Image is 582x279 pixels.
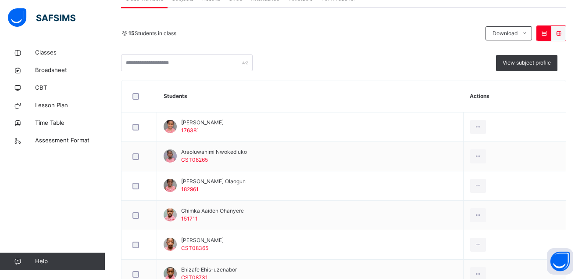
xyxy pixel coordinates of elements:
[181,245,208,251] span: CST08365
[35,48,105,57] span: Classes
[35,66,105,75] span: Broadsheet
[181,178,246,185] span: [PERSON_NAME] Olaogun
[181,207,244,215] span: Chimka Aaiden Ohanyere
[35,83,105,92] span: CBT
[181,156,208,163] span: CST08265
[181,186,199,192] span: 182961
[181,148,247,156] span: Araoluwanimi Nwokediuko
[129,29,176,37] span: Students in class
[181,215,198,222] span: 151711
[503,59,551,67] span: View subject profile
[181,236,224,244] span: [PERSON_NAME]
[35,101,105,110] span: Lesson Plan
[181,266,237,274] span: Ehizafe Ehis-uzenabor
[35,136,105,145] span: Assessment Format
[35,257,105,266] span: Help
[493,29,518,37] span: Download
[35,119,105,127] span: Time Table
[129,30,135,36] b: 15
[547,248,573,275] button: Open asap
[8,8,75,27] img: safsims
[181,127,199,134] span: 176381
[181,119,224,127] span: [PERSON_NAME]
[463,80,566,112] th: Actions
[157,80,464,112] th: Students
